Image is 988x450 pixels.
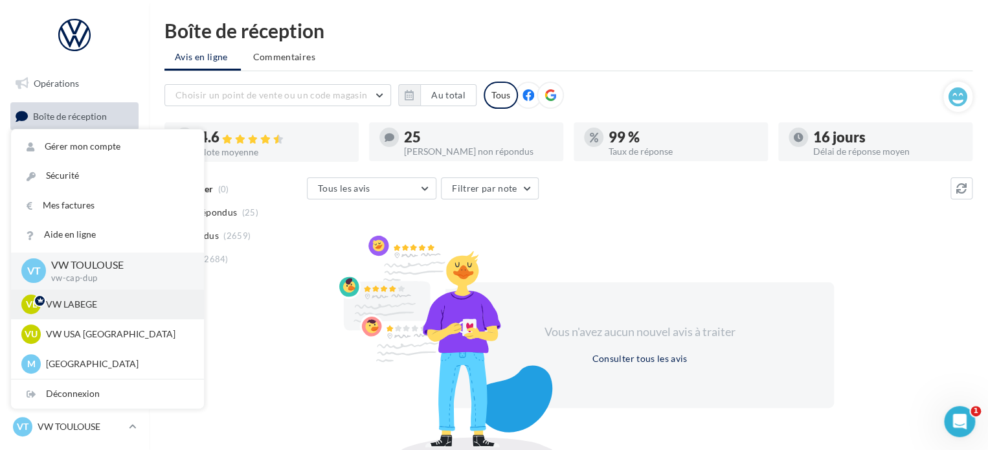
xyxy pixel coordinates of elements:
[175,89,367,100] span: Choisir un point de vente ou un code magasin
[404,147,553,156] div: [PERSON_NAME] non répondus
[8,135,141,163] a: Visibilité en ligne
[253,51,315,63] span: Commentaires
[164,84,391,106] button: Choisir un point de vente ou un code magasin
[46,298,188,311] p: VW LABEGE
[944,406,975,437] iframe: Intercom live chat
[420,84,477,106] button: Au total
[398,84,477,106] button: Au total
[27,264,41,278] span: VT
[484,82,518,109] div: Tous
[318,183,370,194] span: Tous les avis
[8,70,141,97] a: Opérations
[199,130,348,145] div: 4.6
[223,231,251,241] span: (2659)
[46,328,188,341] p: VW USA [GEOGRAPHIC_DATA]
[164,21,972,40] div: Boîte de réception
[27,357,36,370] span: M
[404,130,553,144] div: 25
[10,414,139,439] a: VT VW TOULOUSE
[51,258,183,273] p: VW TOULOUSE
[587,351,692,366] button: Consulter tous les avis
[609,130,758,144] div: 99 %
[26,298,37,311] span: VL
[307,177,436,199] button: Tous les avis
[8,168,141,195] a: Campagnes
[813,147,962,156] div: Délai de réponse moyen
[46,357,188,370] p: [GEOGRAPHIC_DATA]
[51,273,183,284] p: vw-cap-dup
[8,297,141,335] a: PLV et print personnalisable
[441,177,539,199] button: Filtrer par note
[11,220,204,249] a: Aide en ligne
[11,191,204,220] a: Mes factures
[17,420,28,433] span: VT
[201,254,229,264] span: (2684)
[813,130,962,144] div: 16 jours
[177,206,237,219] span: Non répondus
[11,132,204,161] a: Gérer mon compte
[8,339,141,377] a: Campagnes DataOnDemand
[25,328,38,341] span: VU
[242,207,258,218] span: (25)
[8,200,141,227] a: Contacts
[609,147,758,156] div: Taux de réponse
[528,324,751,341] div: Vous n'avez aucun nouvel avis à traiter
[33,110,107,121] span: Boîte de réception
[971,406,981,416] span: 1
[11,379,204,409] div: Déconnexion
[34,78,79,89] span: Opérations
[8,232,141,259] a: Médiathèque
[199,148,348,157] div: Note moyenne
[38,420,124,433] p: VW TOULOUSE
[11,161,204,190] a: Sécurité
[8,102,141,130] a: Boîte de réception
[8,264,141,291] a: Calendrier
